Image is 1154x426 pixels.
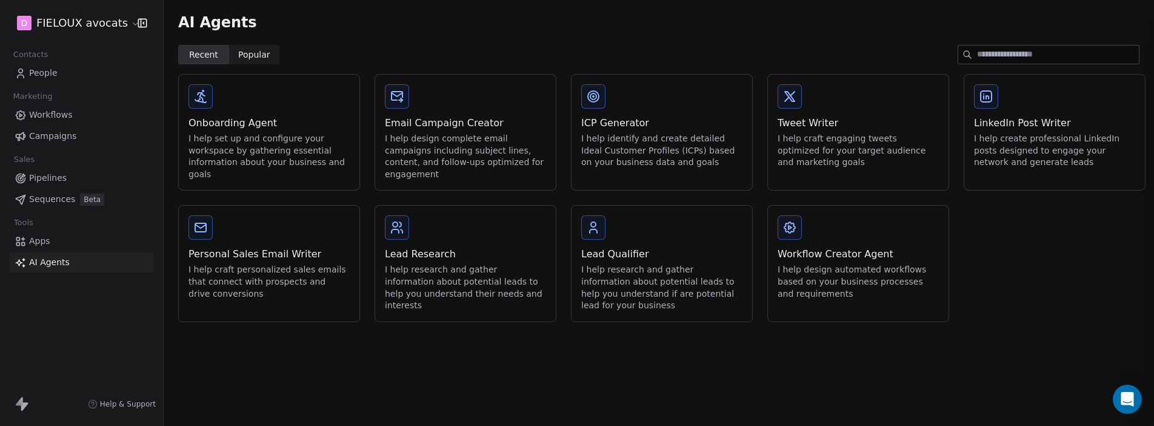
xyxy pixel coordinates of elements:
img: tab_keywords_by_traffic_grey.svg [138,70,147,80]
a: Workflows [10,105,153,125]
span: Marketing [8,87,58,106]
span: Apps [29,235,50,248]
span: Workflows [29,109,73,121]
div: I help set up and configure your workspace by gathering essential information about your business... [188,133,350,180]
span: Beta [80,194,104,206]
div: Mots-clés [151,72,185,79]
img: website_grey.svg [19,32,29,41]
div: I help craft personalized sales emails that connect with prospects and drive conversions [188,264,350,300]
div: I help research and gather information about potential leads to help you understand their needs a... [385,264,546,311]
span: Contacts [8,46,53,64]
div: I help craft engaging tweets optimized for your target audience and marketing goals [778,133,939,169]
div: I help research and gather information about potential leads to help you understand if are potent... [581,264,742,311]
div: Lead Research [385,247,546,262]
span: People [29,67,58,79]
div: I help identify and create detailed Ideal Customer Profiles (ICPs) based on your business data an... [581,133,742,169]
div: I help design complete email campaigns including subject lines, content, and follow-ups optimized... [385,133,546,180]
div: Domaine [62,72,93,79]
div: v 4.0.25 [34,19,59,29]
div: Workflow Creator Agent [778,247,939,262]
div: Lead Qualifier [581,247,742,262]
span: D [21,17,28,29]
span: Campaigns [29,130,76,143]
a: Pipelines [10,168,153,188]
span: Sequences [29,193,75,206]
div: I help design automated workflows based on your business processes and requirements [778,264,939,300]
a: SequencesBeta [10,189,153,209]
span: AI Agents [29,256,70,269]
span: FIELOUX avocats [36,15,128,31]
img: tab_domain_overview_orange.svg [49,70,59,80]
span: Help & Support [100,399,156,409]
img: logo_orange.svg [19,19,29,29]
div: ICP Generator [581,116,742,130]
span: AI Agents [178,13,256,32]
span: Tools [8,214,38,232]
div: Email Campaign Creator [385,116,546,130]
div: Onboarding Agent [188,116,350,130]
span: Sales [8,150,40,169]
div: Tweet Writer [778,116,939,130]
a: People [10,63,153,83]
a: Apps [10,231,153,251]
a: Campaigns [10,126,153,146]
button: DFIELOUX avocats [15,13,129,33]
div: LinkedIn Post Writer [974,116,1135,130]
span: Pipelines [29,172,67,184]
a: Help & Support [88,399,156,409]
div: I help create professional LinkedIn posts designed to engage your network and generate leads [974,133,1135,169]
div: Open Intercom Messenger [1113,385,1142,414]
span: Popular [238,49,270,61]
div: Personal Sales Email Writer [188,247,350,262]
a: AI Agents [10,252,153,272]
div: Domaine: [DOMAIN_NAME] [32,32,137,41]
